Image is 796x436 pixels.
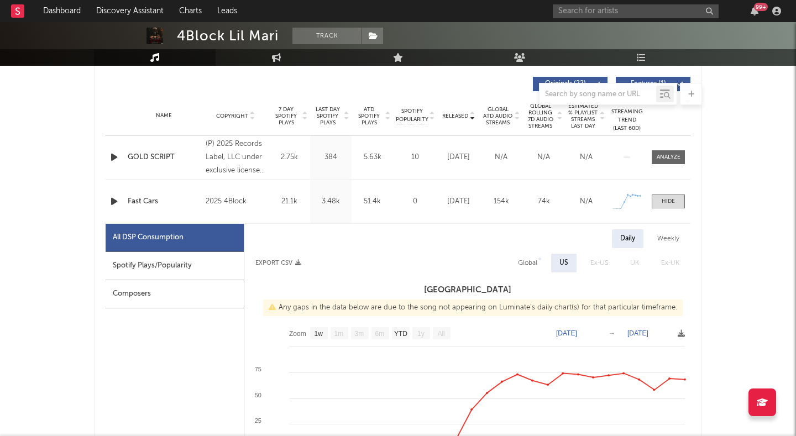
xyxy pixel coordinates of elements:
[533,77,608,91] button: Originals(22)
[568,196,605,207] div: N/A
[128,112,200,120] div: Name
[540,90,656,99] input: Search by song name or URL
[354,196,390,207] div: 51.4k
[553,4,719,18] input: Search for artists
[442,113,468,119] span: Released
[375,330,385,338] text: 6m
[440,152,477,163] div: [DATE]
[751,7,758,15] button: 99+
[568,152,605,163] div: N/A
[525,103,556,129] span: Global Rolling 7D Audio Streams
[271,106,301,126] span: 7 Day Spotify Plays
[754,3,768,11] div: 99 +
[616,77,690,91] button: Features(1)
[525,196,562,207] div: 74k
[106,280,244,308] div: Composers
[255,366,261,372] text: 75
[255,392,261,398] text: 50
[627,329,648,337] text: [DATE]
[483,106,513,126] span: Global ATD Audio Streams
[106,224,244,252] div: All DSP Consumption
[128,152,200,163] a: GOLD SCRIPT
[525,152,562,163] div: N/A
[417,330,425,338] text: 1y
[483,152,520,163] div: N/A
[396,107,428,124] span: Spotify Popularity
[355,330,364,338] text: 3m
[313,152,349,163] div: 384
[623,81,674,87] span: Features ( 1 )
[518,256,537,270] div: Global
[244,283,690,297] h3: [GEOGRAPHIC_DATA]
[271,196,307,207] div: 21.1k
[610,99,643,133] div: Global Streaming Trend (Last 60D)
[113,231,184,244] div: All DSP Consumption
[334,330,344,338] text: 1m
[540,81,591,87] span: Originals ( 22 )
[609,329,615,337] text: →
[292,28,362,44] button: Track
[396,196,434,207] div: 0
[568,103,598,129] span: Estimated % Playlist Streams Last Day
[128,196,200,207] a: Fast Cars
[206,195,266,208] div: 2025 4Block
[612,229,643,248] div: Daily
[396,152,434,163] div: 10
[313,196,349,207] div: 3.48k
[440,196,477,207] div: [DATE]
[315,330,323,338] text: 1w
[483,196,520,207] div: 154k
[206,138,266,177] div: (P) 2025 Records Label, LLC under exclusive license from [PERSON_NAME]
[177,28,279,44] div: 4Block Lil Mari
[289,330,306,338] text: Zoom
[354,152,390,163] div: 5.63k
[255,260,301,266] button: Export CSV
[271,152,307,163] div: 2.75k
[559,256,568,270] div: US
[216,113,248,119] span: Copyright
[255,417,261,424] text: 25
[313,106,342,126] span: Last Day Spotify Plays
[263,300,683,316] div: Any gaps in the data below are due to the song not appearing on Luminate's daily chart(s) for tha...
[394,330,407,338] text: YTD
[437,330,444,338] text: All
[649,229,688,248] div: Weekly
[106,252,244,280] div: Spotify Plays/Popularity
[556,329,577,337] text: [DATE]
[354,106,384,126] span: ATD Spotify Plays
